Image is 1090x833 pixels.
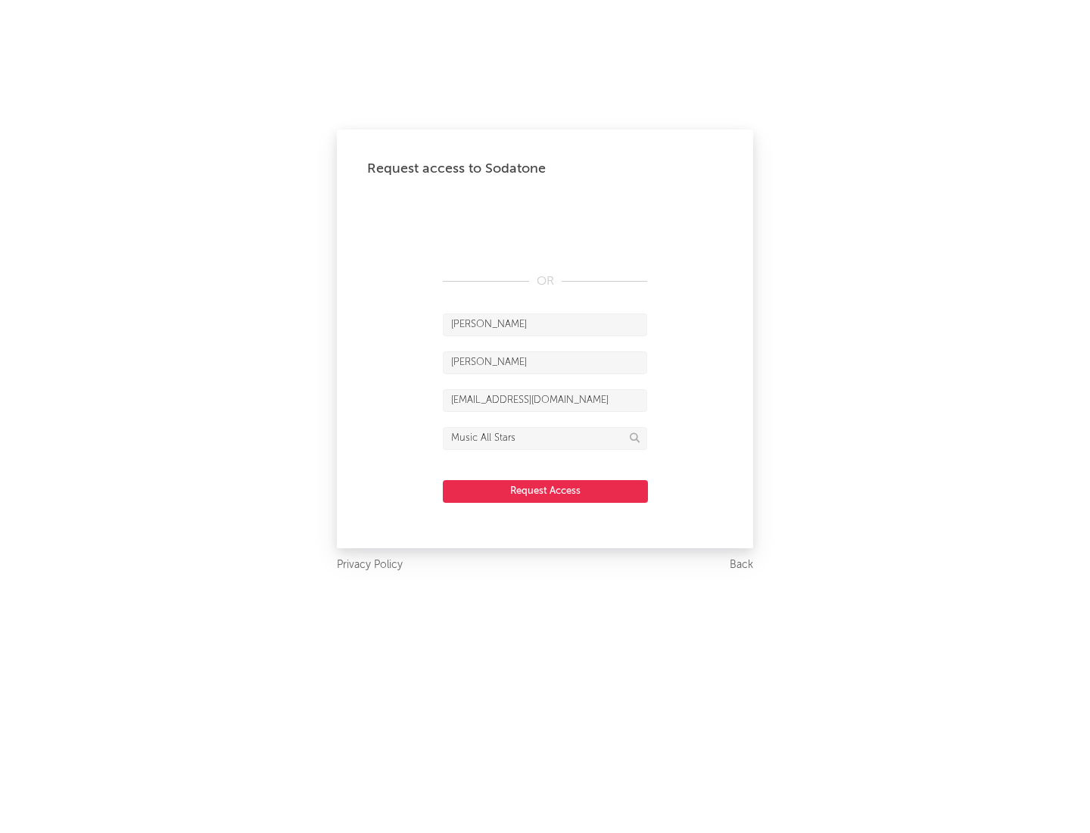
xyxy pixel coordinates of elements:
a: Back [730,556,753,575]
div: Request access to Sodatone [367,160,723,178]
input: Division [443,427,647,450]
input: Email [443,389,647,412]
button: Request Access [443,480,648,503]
a: Privacy Policy [337,556,403,575]
input: First Name [443,314,647,336]
input: Last Name [443,351,647,374]
div: OR [443,273,647,291]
